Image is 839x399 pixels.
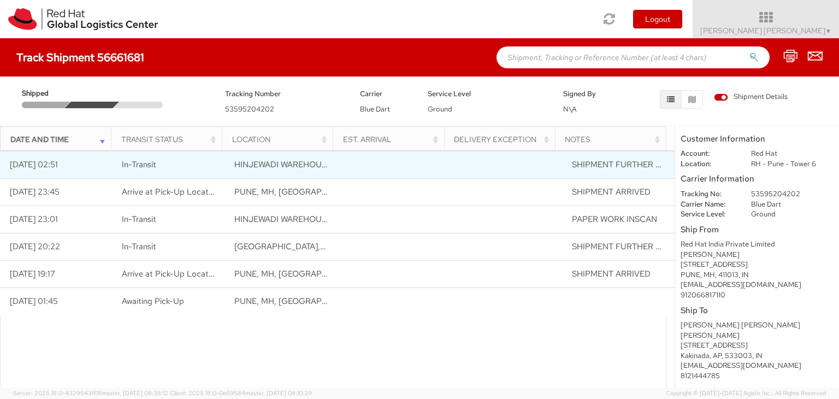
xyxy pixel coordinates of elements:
dt: Carrier Name: [672,199,743,210]
span: Arrive at Pick-Up Location [122,268,220,279]
button: Logout [633,10,682,28]
span: PUNE, MH, IN [234,186,362,197]
h5: Carrier [360,90,411,98]
div: PUNE, MH, 411013, IN [681,270,834,280]
div: [EMAIL_ADDRESS][DOMAIN_NAME] [681,361,834,371]
div: 8121444785 [681,371,834,382]
div: Red Hat India Private Limited [PERSON_NAME] [681,239,834,260]
h5: Carrier Information [681,174,834,184]
span: Server: 2025.18.0-4329943ff18 [13,389,168,397]
span: PUNE, MH, IN [234,296,362,307]
h5: Service Level [428,90,547,98]
span: 53595204202 [225,104,274,114]
div: Date and Time [10,134,108,145]
div: [STREET_ADDRESS] [681,341,834,351]
span: In-Transit [122,214,156,225]
span: SHIPMENT ARRIVED [572,268,651,279]
dt: Account: [672,149,743,159]
dt: Tracking No: [672,189,743,199]
h5: Other Information [681,386,834,396]
div: Est. Arrival [343,134,441,145]
h5: Ship To [681,306,834,315]
span: master, [DATE] 08:10:29 [245,389,312,397]
label: Shipment Details [714,92,788,104]
input: Shipment, Tracking or Reference Number (at least 4 chars) [497,46,770,68]
dt: Service Level: [672,209,743,220]
span: [PERSON_NAME] [PERSON_NAME] [700,26,832,36]
span: Arrive at Pick-Up Location [122,186,220,197]
span: SHIPMENT FURTHER CONNECTED [572,241,706,252]
dt: Location: [672,159,743,169]
h4: Track Shipment 56661681 [16,51,144,63]
h5: Signed By [563,90,615,98]
h5: Tracking Number [225,90,344,98]
span: Copyright © [DATE]-[DATE] Agistix Inc., All Rights Reserved [666,389,826,398]
span: PAPER WORK INSCAN [572,214,657,225]
div: Transit Status [121,134,219,145]
span: ▼ [825,27,832,36]
span: HINJEWADI WAREHOUSE, KONDHWA, MAHARASHTRA [234,214,507,225]
span: Blue Dart [360,104,390,114]
span: master, [DATE] 08:38:12 [102,389,168,397]
h5: Ship From [681,225,834,234]
div: Location [232,134,330,145]
div: [EMAIL_ADDRESS][DOMAIN_NAME] [681,280,834,290]
img: rh-logistics-00dfa346123c4ec078e1.svg [8,8,158,30]
span: N\A [563,104,577,114]
div: [STREET_ADDRESS] [681,260,834,270]
span: Awaiting Pick-Up [122,296,184,307]
div: 912066817110 [681,290,834,301]
span: In-Transit [122,241,156,252]
span: Shipment Details [714,92,788,102]
div: [PERSON_NAME] [PERSON_NAME] [PERSON_NAME] [681,320,834,341]
span: Client: 2025.18.0-0e69584 [170,389,312,397]
div: Delivery Exception [454,134,552,145]
span: MAGARPATTA CITY PUD, PUNE, MAHARASHTRA [234,241,494,252]
span: SHIPMENT ARRIVED [572,186,651,197]
span: HINJEWADI WAREHOUSE, KONDHWA, MAHARASHTRA [234,159,507,170]
span: PUNE, MH, IN [234,268,362,279]
span: SHIPMENT FURTHER CONNECTED [572,159,706,170]
div: Kakinada, AP, 533003, IN [681,351,834,361]
div: Notes [565,134,663,145]
span: In-Transit [122,159,156,170]
span: Shipped [22,89,69,99]
h5: Customer Information [681,134,834,144]
span: Ground [428,104,452,114]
